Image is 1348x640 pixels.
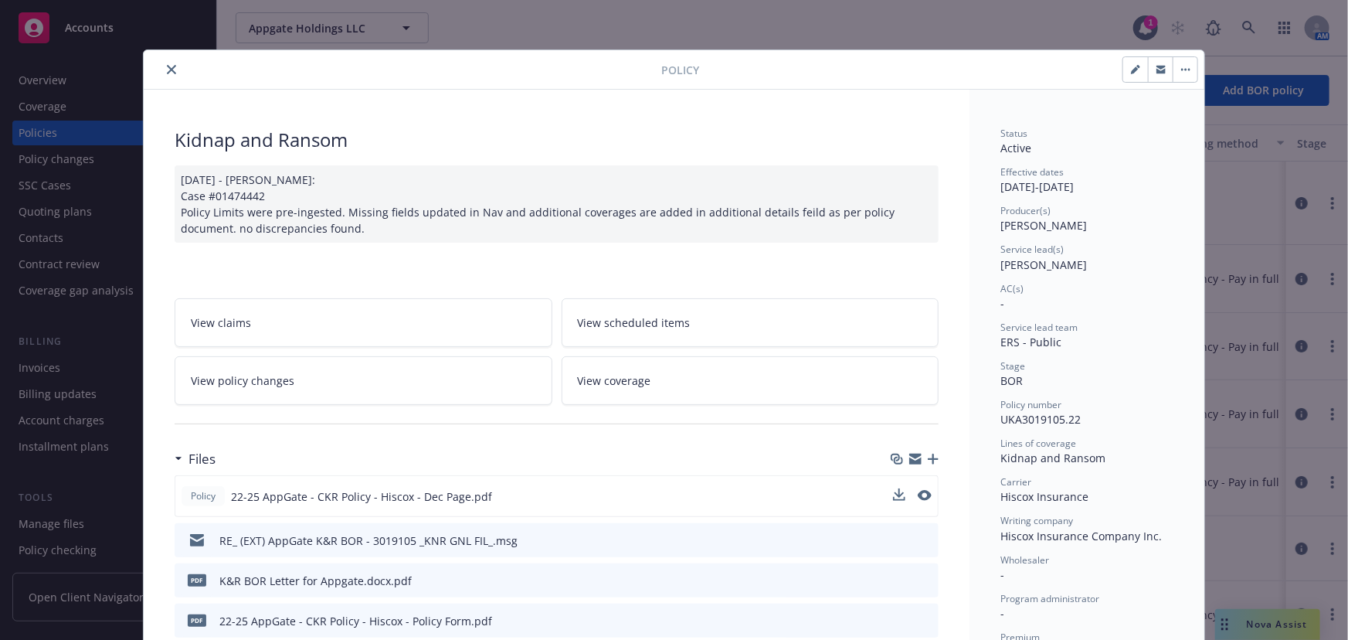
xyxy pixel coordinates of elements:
span: - [1000,567,1004,582]
span: Stage [1000,359,1025,373]
h3: Files [188,449,216,469]
span: Policy [661,62,699,78]
span: Active [1000,141,1031,155]
span: pdf [188,614,206,626]
span: - [1000,606,1004,621]
span: View claims [191,315,251,331]
div: Kidnap and Ransom [175,127,939,153]
span: Writing company [1000,514,1073,527]
button: preview file [918,490,932,501]
span: Service lead team [1000,321,1078,334]
button: preview file [918,573,932,589]
span: UKA3019105.22 [1000,412,1081,427]
span: [PERSON_NAME] [1000,218,1087,233]
span: Status [1000,127,1027,140]
span: Wholesaler [1000,553,1049,567]
span: ERS - Public [1000,335,1061,349]
span: Program administrator [1000,592,1099,605]
div: [DATE] - [PERSON_NAME]: Case #01474442 Policy Limits were pre-ingested. Missing fields updated in... [175,165,939,243]
button: download file [894,533,906,549]
a: View scheduled items [562,298,939,347]
span: Hiscox Insurance [1000,489,1088,504]
button: close [162,60,181,79]
span: - [1000,296,1004,311]
span: Producer(s) [1000,204,1051,217]
span: Effective dates [1000,165,1064,179]
span: Carrier [1000,475,1031,489]
button: download file [894,573,906,589]
span: Policy number [1000,398,1061,411]
span: View policy changes [191,373,294,389]
span: View scheduled items [578,315,691,331]
button: preview file [918,533,932,549]
div: K&R BOR Letter for Appgate.docx.pdf [219,573,412,589]
button: preview file [918,489,932,505]
div: Files [175,449,216,469]
span: 22-25 AppGate - CKR Policy - Hiscox - Dec Page.pdf [231,489,492,505]
div: Kidnap and Ransom [1000,450,1173,466]
div: [DATE] - [DATE] [1000,165,1173,195]
span: [PERSON_NAME] [1000,257,1087,272]
span: BOR [1000,373,1023,388]
div: RE_ (EXT) AppGate K&R BOR - 3019105 _KNR GNL FIL_.msg [219,533,518,549]
span: Policy [188,489,219,503]
span: View coverage [578,373,651,389]
span: Lines of coverage [1000,437,1076,450]
a: View coverage [562,356,939,405]
span: AC(s) [1000,282,1024,295]
a: View policy changes [175,356,552,405]
button: download file [894,613,906,629]
button: download file [893,489,905,505]
button: download file [893,489,905,501]
button: preview file [918,613,932,629]
a: View claims [175,298,552,347]
div: 22-25 AppGate - CKR Policy - Hiscox - Policy Form.pdf [219,613,492,629]
span: Service lead(s) [1000,243,1064,256]
span: Hiscox Insurance Company Inc. [1000,529,1162,543]
span: pdf [188,574,206,586]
